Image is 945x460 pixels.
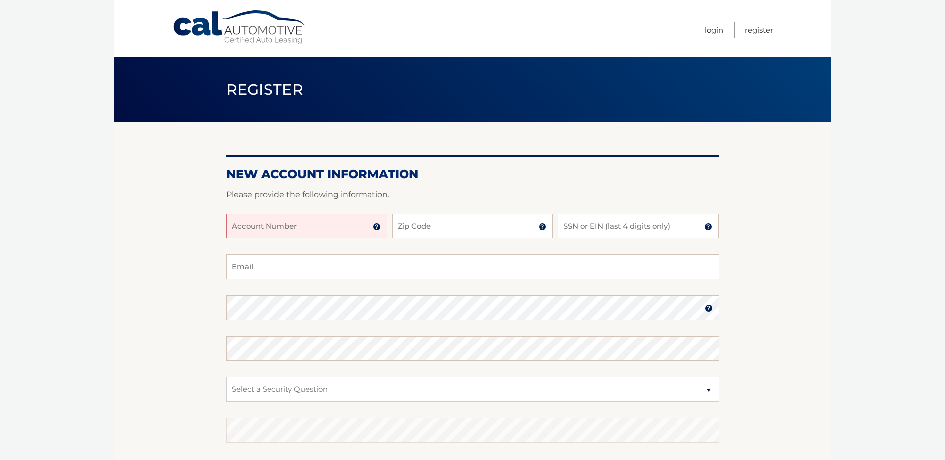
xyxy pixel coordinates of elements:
[226,188,719,202] p: Please provide the following information.
[226,167,719,182] h2: New Account Information
[373,223,381,230] img: tooltip.svg
[226,80,304,99] span: Register
[539,223,546,230] img: tooltip.svg
[392,214,553,238] input: Zip Code
[705,304,713,312] img: tooltip.svg
[705,22,723,38] a: Login
[172,10,307,45] a: Cal Automotive
[226,214,387,238] input: Account Number
[226,254,719,279] input: Email
[558,214,719,238] input: SSN or EIN (last 4 digits only)
[745,22,773,38] a: Register
[704,223,712,230] img: tooltip.svg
